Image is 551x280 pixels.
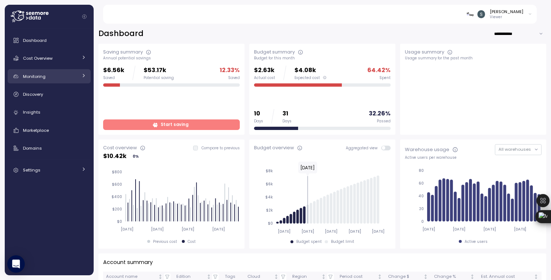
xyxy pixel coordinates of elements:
tspan: 40 [418,194,424,198]
a: Cost Overview [8,51,91,66]
p: $2.63k [254,66,275,75]
span: Aggregated view [346,146,381,150]
a: Start saving [103,119,240,130]
tspan: [DATE] [301,229,314,234]
span: Expected cost [294,75,320,80]
div: Period cost [340,273,376,280]
div: Days [254,119,263,124]
div: Previous cost [153,239,177,244]
div: Tags [225,273,242,280]
a: Settings [8,163,91,177]
div: Not sorted [274,274,279,279]
div: Warehouse usage [405,146,449,153]
tspan: [DATE] [212,227,225,232]
div: Budget summary [254,48,295,56]
tspan: [DATE] [422,227,435,232]
h2: Dashboard [98,28,144,39]
div: Saving summary [103,48,143,56]
tspan: [DATE] [348,229,361,234]
p: Compare to previous [202,146,240,151]
button: Collapse navigation [80,14,89,19]
div: Passed [377,119,391,124]
tspan: $0 [117,219,122,224]
a: Dashboard [8,33,91,48]
tspan: $4k [265,195,273,200]
div: Budget limit [331,239,354,244]
div: Change % [434,273,469,280]
div: Region [292,273,320,280]
div: Not sorted [321,274,326,279]
tspan: [DATE] [484,227,496,232]
tspan: [DATE] [278,229,290,234]
img: 676124322ce2d31a078e3b71.PNG [466,10,474,18]
div: Not sorted [206,274,211,279]
p: 12.33 % [220,66,240,75]
span: All warehouses [499,146,531,152]
tspan: $600 [112,182,122,187]
p: 10 [254,109,263,119]
div: Usage summary [405,48,444,56]
div: Potential saving [144,75,174,80]
tspan: $400 [112,194,122,199]
tspan: [DATE] [372,229,384,234]
tspan: 0 [421,219,424,224]
a: Domains [8,141,91,155]
div: Open Intercom Messenger [7,255,25,273]
p: $ 10.42k [103,151,126,161]
div: Est. Annual cost [481,273,532,280]
span: Insights [23,109,40,115]
div: Usage summary for the past month [405,56,542,61]
tspan: $800 [112,170,122,174]
p: 31 [282,109,292,119]
a: Marketplace [8,123,91,138]
div: Spent [379,75,391,80]
div: Active users per warehouse [405,155,542,160]
div: Account name [106,273,157,280]
span: Dashboard [23,38,47,43]
tspan: $0 [268,221,273,226]
a: Discovery [8,87,91,102]
tspan: [DATE] [151,227,164,232]
div: Cloud [247,273,273,280]
div: Cost [188,239,196,244]
img: ACg8ocKMsVOD1W2Gy6bIesyuY-LWTCz5bilwhDLZ0RBm4cbOtNfIGw=s96-c [477,10,485,18]
p: $53.17k [144,66,174,75]
tspan: [DATE] [121,227,133,232]
p: Viewer [490,15,523,20]
span: Settings [23,167,40,173]
div: Annual potential savings [103,56,240,61]
span: Marketplace [23,127,49,133]
span: Domains [23,145,42,151]
div: Not sorted [377,274,382,279]
div: Budget spent [296,239,322,244]
p: 32.26 % [369,109,391,119]
tspan: 80 [419,168,424,173]
div: Saved [103,75,124,80]
span: Discovery [23,91,43,97]
div: Change $ [388,273,422,280]
p: Account summary [103,258,153,267]
div: Active users [465,239,488,244]
div: [PERSON_NAME] [490,9,523,15]
span: Monitoring [23,74,46,79]
p: $6.56k [103,66,124,75]
div: Budget for this month [254,56,391,61]
a: Insights [8,105,91,120]
tspan: $2k [266,208,273,213]
tspan: 20 [419,206,424,211]
p: 64.42 % [367,66,391,75]
tspan: [DATE] [453,227,466,232]
div: Saved [228,75,240,80]
tspan: [DATE] [325,229,337,234]
tspan: 60 [419,181,424,186]
div: Edition [176,273,205,280]
div: Budget overview [254,144,294,151]
tspan: $6k [266,182,273,186]
div: Not sorted [158,274,163,279]
a: Monitoring [8,69,91,84]
div: Not sorted [470,274,475,279]
tspan: [DATE] [181,227,194,232]
div: Cost overview [103,144,137,151]
div: Not sorted [534,274,539,279]
div: 0 % [131,153,140,160]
